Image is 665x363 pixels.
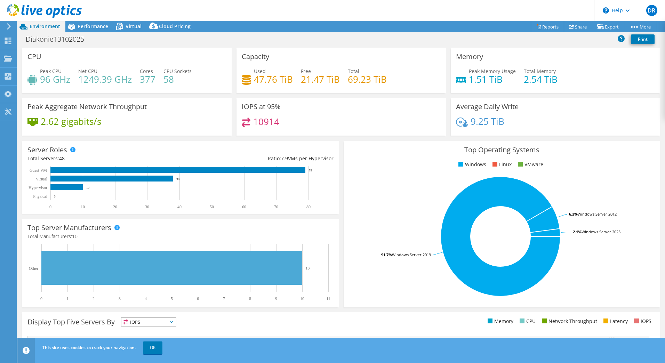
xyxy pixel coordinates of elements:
text: 10 [306,266,310,270]
h4: 1249.39 GHz [78,75,132,83]
h4: 21.47 TiB [301,75,340,83]
span: Peak CPU [40,68,62,74]
span: DR [646,5,657,16]
span: Cores [140,68,153,74]
li: VMware [516,161,543,168]
text: 3 [119,296,121,301]
text: 9 [275,296,277,301]
a: Print [631,34,655,44]
span: Peak Memory Usage [469,68,516,74]
h4: 58 [163,75,192,83]
h4: 10914 [253,118,279,126]
a: OK [143,341,162,354]
text: 0 [54,195,56,198]
text: 80 [306,204,311,209]
span: Performance [78,23,108,30]
text: 10 [300,296,304,301]
div: Total Servers: [27,155,181,162]
text: 2 [93,296,95,301]
a: Share [564,21,592,32]
h4: 9.25 TiB [471,118,504,125]
h4: 2.62 gigabits/s [41,118,101,125]
tspan: Windows Server 2025 [582,229,620,234]
tspan: 2.1% [573,229,582,234]
span: 7.9 [281,155,288,162]
h3: Memory [456,53,483,60]
li: Linux [491,161,512,168]
h4: 69.23 TiB [348,75,387,83]
h4: 1.51 TiB [469,75,516,83]
li: Network Throughput [540,317,597,325]
span: 48 [59,155,65,162]
text: 0 [49,204,51,209]
h3: IOPS at 95% [242,103,281,111]
text: Guest VM [30,168,47,173]
text: 0 [40,296,42,301]
span: Environment [30,23,60,30]
span: Free [301,68,311,74]
h3: Server Roles [27,146,67,154]
li: Latency [602,317,628,325]
text: 5 [171,296,173,301]
h3: Peak Aggregate Network Throughput [27,103,147,111]
h3: Top Server Manufacturers [27,224,111,232]
tspan: Windows Server 2019 [392,252,431,257]
tspan: Windows Server 2012 [578,211,617,217]
span: This site uses cookies to track your navigation. [42,345,136,350]
span: Virtual [126,23,142,30]
span: Used [254,68,266,74]
span: Net CPU [78,68,97,74]
svg: \n [603,7,609,14]
span: Total [348,68,359,74]
span: 10 [72,233,78,240]
h3: CPU [27,53,41,60]
h3: Top Operating Systems [349,146,655,154]
text: 1 [66,296,69,301]
h4: 47.76 TiB [254,75,293,83]
text: Physical [33,194,47,199]
text: 7 [223,296,225,301]
tspan: 6.3% [569,211,578,217]
div: Ratio: VMs per Hypervisor [181,155,334,162]
text: 60 [242,204,246,209]
text: 92% [609,337,616,341]
text: 6 [197,296,199,301]
text: 50 [210,204,214,209]
text: 4 [145,296,147,301]
a: Export [592,21,624,32]
text: 11 [326,296,330,301]
text: 10 [81,204,85,209]
h1: Diakonie13102025 [23,35,95,43]
span: Total Memory [524,68,556,74]
tspan: 91.7% [381,252,392,257]
li: IOPS [632,317,651,325]
text: 30 [145,204,149,209]
text: 20 [113,204,117,209]
text: Other [29,266,38,271]
text: Virtual [36,177,48,181]
h3: Capacity [242,53,269,60]
text: Hypervisor [29,185,47,190]
text: 70 [274,204,278,209]
li: Windows [457,161,486,168]
li: CPU [518,317,536,325]
text: 40 [177,204,182,209]
span: Cloud Pricing [159,23,191,30]
h4: 96 GHz [40,75,70,83]
li: Memory [486,317,513,325]
text: 10 [86,186,90,189]
h4: Total Manufacturers: [27,233,334,240]
text: 79 [309,169,312,172]
text: 8 [249,296,251,301]
h4: 377 [140,75,155,83]
h3: Average Daily Write [456,103,519,111]
a: More [624,21,656,32]
text: 38 [176,177,180,181]
a: Reports [531,21,564,32]
span: IOPS [121,318,176,326]
h4: 2.54 TiB [524,75,558,83]
span: CPU Sockets [163,68,192,74]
